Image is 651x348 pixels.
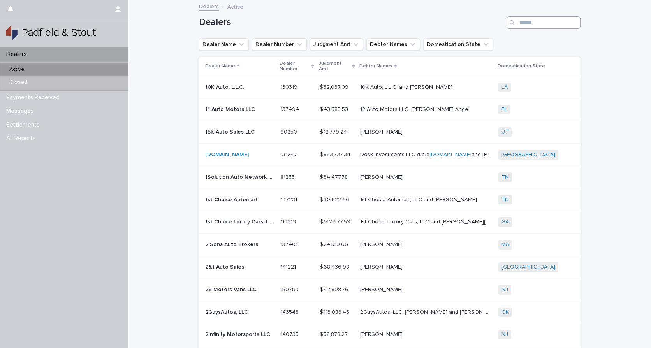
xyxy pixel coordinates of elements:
p: [PERSON_NAME] [360,172,404,181]
tr: 15K Auto Sales LLC15K Auto Sales LLC 9025090250 $ 12,779.24$ 12,779.24 [PERSON_NAME][PERSON_NAME] UT [199,121,581,144]
p: 141221 [280,262,297,271]
p: Dosk Investments LLC d/b/a and [PERSON_NAME] [360,150,494,158]
a: LA [501,84,508,91]
tr: 11 Auto Motors LLC11 Auto Motors LLC 137494137494 $ 43,585.53$ 43,585.53 12 Auto Motors LLC, [PER... [199,98,581,121]
p: 10K Auto, L.L.C. [205,83,246,91]
p: Judgment Amt [319,59,350,74]
p: $ 34,477.78 [320,172,349,181]
p: 81255 [280,172,296,181]
p: Closed [3,79,33,86]
tr: 26 Motors Vans LLC26 Motors Vans LLC 150750150750 $ 42,808.76$ 42,808.76 [PERSON_NAME][PERSON_NAM... [199,278,581,301]
a: TN [501,197,509,203]
p: Active [3,66,31,73]
p: 140735 [280,330,300,338]
p: 114313 [280,217,297,225]
tr: 2Infinity Motorsports LLC2Infinity Motorsports LLC 140735140735 $ 58,878.27$ 58,878.27 [PERSON_NA... [199,323,581,346]
img: gSPaZaQw2XYDTaYHK8uQ [6,25,96,41]
button: Dealer Number [252,38,307,51]
tr: 1st Choice Luxury Cars, LLC1st Choice Luxury Cars, LLC 114313114313 $ 142,677.59$ 142,677.59 1st ... [199,211,581,234]
p: 26 Motors Vans LLC [205,285,258,293]
p: Dealers [3,51,33,58]
a: GA [501,219,509,225]
p: Debtor Names [359,62,392,70]
button: Judgment Amt [310,38,363,51]
p: Messages [3,107,40,115]
p: [PERSON_NAME] [360,127,404,135]
a: MA [501,241,509,248]
p: 11 Auto Motors LLC [205,105,257,113]
p: Dealer Name [205,62,235,70]
p: 143543 [280,308,300,316]
a: [GEOGRAPHIC_DATA] [501,264,555,271]
p: 130319 [280,83,299,91]
p: $ 68,436.98 [320,262,351,271]
p: 1st Choice Luxury Cars, LLC and [PERSON_NAME][DEMOGRAPHIC_DATA] [360,217,494,225]
p: $ 32,037.09 [320,83,350,91]
p: $ 113,083.45 [320,308,351,316]
tr: 2GuysAutos, LLC2GuysAutos, LLC 143543143543 $ 113,083.45$ 113,083.45 2GuysAutos, LLC, [PERSON_NAM... [199,301,581,323]
a: [DOMAIN_NAME] [429,152,472,157]
p: 90250 [280,127,299,135]
tr: 1st Choice Automart1st Choice Automart 147231147231 $ 30,622.66$ 30,622.66 1st Choice Automart, L... [199,188,581,211]
tr: 2 Sons Auto Brokers2 Sons Auto Brokers 137401137401 $ 24,519.66$ 24,519.66 [PERSON_NAME][PERSON_N... [199,234,581,256]
p: 2&1 Auto Sales [205,262,246,271]
p: 137401 [280,240,299,248]
p: 2GuysAutos, LLC, Jordan Macias Ramos and Jesus Alfredo Soto-Parra [360,308,494,316]
p: Active [227,2,243,11]
p: 131247 [280,150,299,158]
p: $ 12,779.24 [320,127,348,135]
tr: 2&1 Auto Sales2&1 Auto Sales 141221141221 $ 68,436.98$ 68,436.98 [PERSON_NAME][PERSON_NAME] [GEOG... [199,256,581,278]
tr: 1Solution Auto Network LLC1Solution Auto Network LLC 8125581255 $ 34,477.78$ 34,477.78 [PERSON_NA... [199,166,581,188]
p: Payments Received [3,94,66,101]
p: 2Infinity Motorsports LLC [205,330,272,338]
a: TN [501,174,509,181]
p: 1Solution Auto Network LLC [205,172,276,181]
p: 137494 [280,105,301,113]
a: NJ [501,331,508,338]
p: $ 30,622.66 [320,195,351,203]
p: 2GuysAutos, LLC [205,308,250,316]
p: 150750 [280,285,300,293]
p: 1st Choice Automart [205,195,259,203]
p: $ 24,519.66 [320,240,350,248]
h1: Dealers [199,17,503,28]
p: $ 43,585.53 [320,105,350,113]
a: OK [501,309,509,316]
a: FL [501,106,507,113]
a: [DOMAIN_NAME] [205,152,249,157]
tr: 10K Auto, L.L.C.10K Auto, L.L.C. 130319130319 $ 32,037.09$ 32,037.09 10K Auto, L.L.C. and [PERSON... [199,76,581,98]
p: $ 853,737.34 [320,150,352,158]
p: 1st Choice Luxury Cars, LLC [205,217,276,225]
p: 147231 [280,195,299,203]
p: 10K Auto, L.L.C. and [PERSON_NAME] [360,83,454,91]
p: [PERSON_NAME] [360,240,404,248]
p: Domestication State [498,62,545,70]
p: 1st Choice Automart, LLC and [PERSON_NAME] [360,195,479,203]
a: [GEOGRAPHIC_DATA] [501,151,555,158]
button: Dealer Name [199,38,249,51]
button: Domestication State [423,38,493,51]
tr: [DOMAIN_NAME] 131247131247 $ 853,737.34$ 853,737.34 Dosk Investments LLC d/b/a[DOMAIN_NAME]and [P... [199,143,581,166]
a: UT [501,129,508,135]
a: Dealers [199,2,219,11]
p: Dealer Number [280,59,310,74]
p: Settlements [3,121,46,128]
a: NJ [501,286,508,293]
p: $ 142,677.59 [320,217,352,225]
p: [PERSON_NAME] [360,285,404,293]
p: $ 42,808.76 [320,285,350,293]
button: Debtor Names [366,38,420,51]
p: 15K Auto Sales LLC [205,127,256,135]
input: Search [507,16,581,29]
p: 2 Sons Auto Brokers [205,240,260,248]
p: All Reports [3,135,42,142]
p: [PERSON_NAME] [360,262,404,271]
p: $ 58,878.27 [320,330,349,338]
p: 12 Auto Motors LLC, [PERSON_NAME] Angel [360,105,471,113]
p: [PERSON_NAME] [360,330,404,338]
